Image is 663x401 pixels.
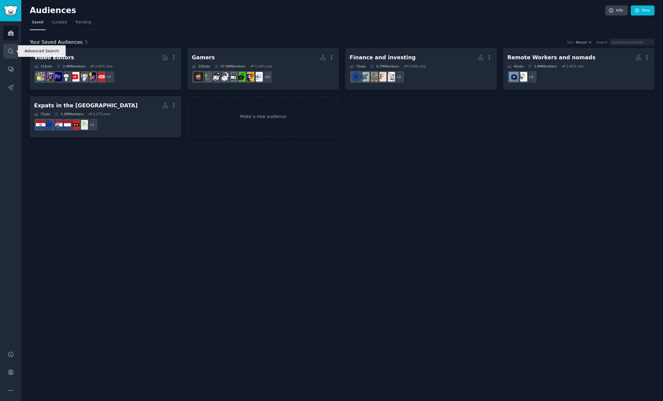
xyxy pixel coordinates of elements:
[567,40,574,44] div: Sort
[255,64,272,68] div: 0.16 % /mo
[609,39,654,46] input: Audience/Subreddit
[228,72,237,81] img: ShouldIbuythisgame
[202,72,212,81] img: truegaming
[34,102,138,109] div: Expats in the [GEOGRAPHIC_DATA]
[385,72,395,81] img: DutchFIRE
[509,72,519,81] img: work
[53,120,62,130] img: thenetherlands
[30,39,83,46] span: Your Saved Audiences
[61,72,71,81] img: gopro
[377,72,386,81] img: finance
[61,120,71,130] img: StudyInTheNetherlands
[70,72,79,81] img: youtubers
[236,72,246,81] img: Gaming4Gamers
[360,72,369,81] img: ExpatFIRE
[93,112,110,116] div: 0.27 % /mo
[409,64,426,68] div: 0.60 % /mo
[576,40,587,44] span: Recent
[503,48,654,90] a: Remote Workers and nomads6Subs3.9MMembers1.61% /mo+4RemoteJobswork
[194,72,203,81] img: macgaming
[245,72,254,81] img: letsplay
[507,54,596,61] div: Remote Workers and nomads
[34,112,50,116] div: 7 Sub s
[350,54,416,61] div: Finance and investing
[350,64,366,68] div: 7 Sub s
[52,20,67,25] span: Curated
[211,72,220,81] img: gamecollecting
[566,64,584,68] div: 1.61 % /mo
[32,20,43,25] span: Saved
[370,64,399,68] div: 6.7M Members
[30,96,181,138] a: Expats in the [GEOGRAPHIC_DATA]7Subs5.5MMembers0.27% /mo+1IWantOutAmsterdamStudyInTheNetherlandst...
[188,48,339,90] a: Gamers33Subs97.9MMembers0.16% /mo+25gamingnewsletsplayGaming4GamersShouldIbuythisgamepatientgamer...
[260,71,273,83] div: + 25
[34,54,74,61] div: Video Editors
[57,64,85,68] div: 2.4M Members
[214,64,245,68] div: 97.9M Members
[54,112,83,116] div: 5.5M Members
[73,18,93,30] a: Trending
[95,72,105,81] img: NewTubers
[44,120,54,130] img: eupersonalfinance
[85,118,98,131] div: + 1
[368,72,378,81] img: Fire
[596,40,607,44] div: Search
[188,96,339,138] a: Make a new audience
[95,64,112,68] div: 2.00 % /mo
[253,72,263,81] img: gamingnews
[518,72,527,81] img: RemoteJobs
[345,48,497,90] a: Finance and investing7Subs6.7MMembers0.60% /mo+2DutchFIREfinanceFireExpatFIREeupersonalfinance
[219,72,229,81] img: patientgamers
[87,72,96,81] img: VideoEditing
[34,64,52,68] div: 15 Sub s
[50,18,69,30] a: Curated
[30,6,605,16] h2: Audiences
[30,48,181,90] a: Video Editors15Subs2.4MMembers2.00% /mo+7NewTubersVideoEditingvideographyyoutubersgopropremiereed...
[102,71,115,83] div: + 7
[36,120,45,130] img: Netherlands
[36,72,45,81] img: finalcutpro
[507,64,523,68] div: 6 Sub s
[631,5,654,16] a: New
[78,120,88,130] img: IWantOut
[605,5,628,16] a: Info
[44,72,54,81] img: editors
[576,40,592,44] button: Recent
[351,72,361,81] img: eupersonalfinance
[30,18,46,30] a: Saved
[392,71,405,83] div: + 2
[75,20,91,25] span: Trending
[78,72,88,81] img: videography
[192,54,215,61] div: Gamers
[524,71,537,83] div: + 4
[528,64,557,68] div: 3.9M Members
[4,5,18,16] img: GummySearch logo
[70,120,79,130] img: Amsterdam
[192,64,210,68] div: 33 Sub s
[53,72,62,81] img: premiere
[85,39,88,45] span: 5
